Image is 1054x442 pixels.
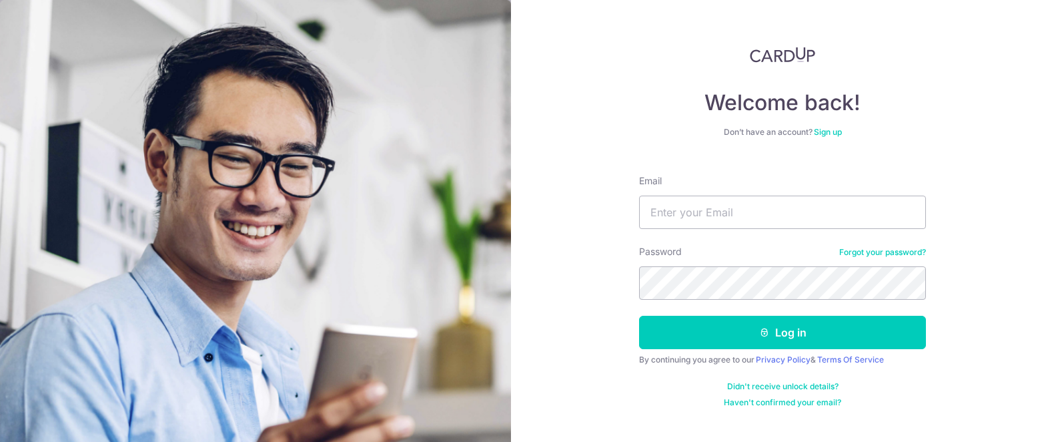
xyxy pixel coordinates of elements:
a: Privacy Policy [756,355,811,365]
label: Email [639,174,662,188]
a: Haven't confirmed your email? [724,397,841,408]
input: Enter your Email [639,196,926,229]
a: Forgot your password? [839,247,926,258]
a: Sign up [814,127,842,137]
a: Didn't receive unlock details? [727,381,839,392]
label: Password [639,245,682,258]
button: Log in [639,316,926,349]
div: By continuing you agree to our & [639,355,926,365]
h4: Welcome back! [639,89,926,116]
a: Terms Of Service [817,355,884,365]
div: Don’t have an account? [639,127,926,138]
img: CardUp Logo [750,47,815,63]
